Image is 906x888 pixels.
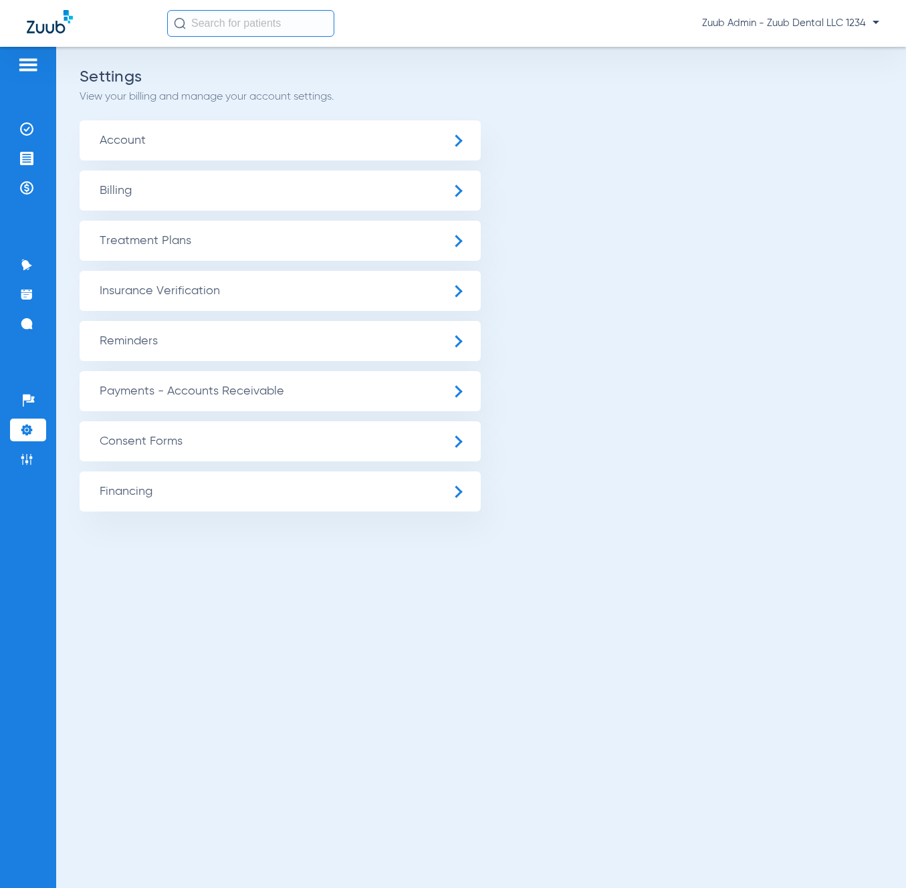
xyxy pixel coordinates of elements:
[702,17,879,30] span: Zuub Admin - Zuub Dental LLC 1234
[80,371,481,411] span: Payments - Accounts Receivable
[80,421,481,461] span: Consent Forms
[80,70,883,84] h2: Settings
[839,824,906,888] iframe: Chat Widget
[27,10,73,33] img: Zuub Logo
[80,471,481,512] span: Financing
[80,171,481,211] span: Billing
[167,10,334,37] input: Search for patients
[80,321,481,361] span: Reminders
[80,271,481,311] span: Insurance Verification
[17,57,39,73] img: hamburger-icon
[174,17,186,29] img: Search Icon
[80,221,481,261] span: Treatment Plans
[80,120,481,160] span: Account
[80,90,883,104] p: View your billing and manage your account settings.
